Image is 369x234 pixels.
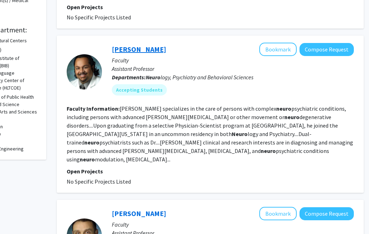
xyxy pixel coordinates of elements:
p: Open Projects [67,167,354,175]
a: [PERSON_NAME] [112,209,166,218]
p: Faculty [112,56,354,64]
b: neuro [284,113,300,121]
b: Faculty Information: [67,105,120,112]
a: [PERSON_NAME] [112,45,166,54]
iframe: Chat [5,202,30,229]
b: neuro [276,105,291,112]
mat-chip: Accepting Students [112,84,167,96]
b: neuro [261,147,276,154]
fg-read-more: [PERSON_NAME] specializes in the care of persons with complex psychiatric conditions, including p... [67,105,353,163]
button: Compose Request to Ankur Butala [300,43,354,56]
p: Faculty [112,220,354,229]
b: neuro [80,156,95,163]
b: neuro [84,139,99,146]
b: Departments: [112,74,146,81]
p: Assistant Professor [112,64,354,73]
button: Add Ahmad Marashly to Bookmarks [259,207,297,220]
span: logy, Psychiatry and Behavioral Sciences [146,74,253,81]
span: No Specific Projects Listed [67,14,131,21]
button: Add Ankur Butala to Bookmarks [259,43,297,56]
p: Open Projects [67,3,354,11]
span: No Specific Projects Listed [67,178,131,185]
b: Neuro [232,130,248,137]
button: Compose Request to Ahmad Marashly [300,207,354,220]
b: Neuro [146,74,161,81]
